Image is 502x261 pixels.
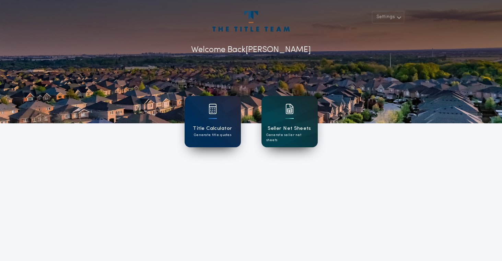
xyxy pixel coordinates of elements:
p: Generate title quotes [194,133,231,138]
p: Generate seller net sheets [266,133,313,143]
img: account-logo [212,11,289,32]
img: card icon [285,104,294,114]
h1: Title Calculator [193,125,232,133]
a: card iconSeller Net SheetsGenerate seller net sheets [261,96,318,147]
p: Welcome Back [PERSON_NAME] [191,44,311,56]
h1: Seller Net Sheets [268,125,311,133]
button: Settings [372,11,404,23]
a: card iconTitle CalculatorGenerate title quotes [185,96,241,147]
img: card icon [209,104,217,114]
